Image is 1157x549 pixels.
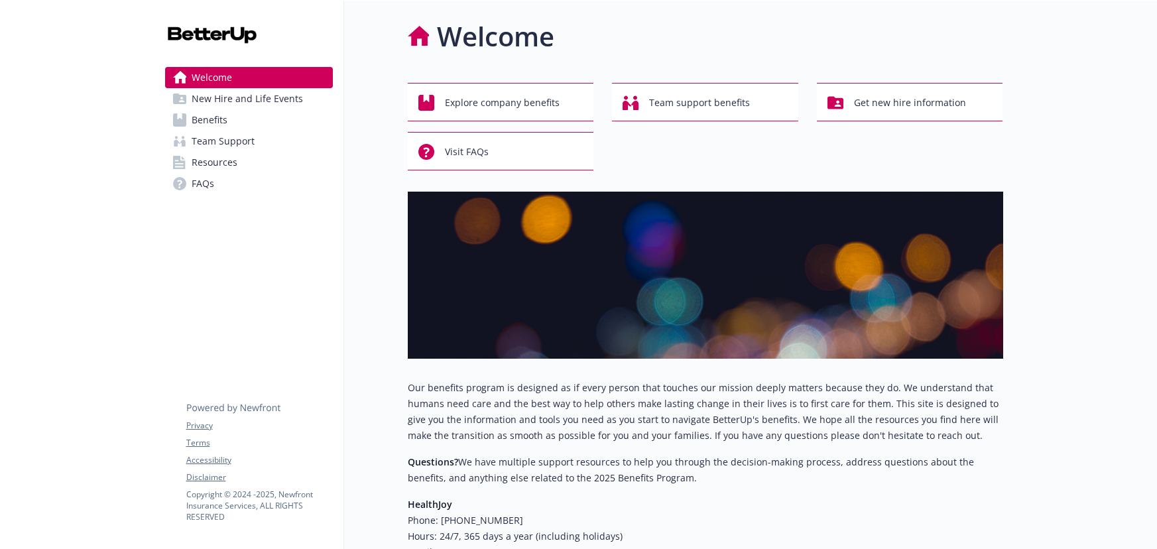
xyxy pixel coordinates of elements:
[186,454,332,466] a: Accessibility
[186,471,332,483] a: Disclaimer
[165,173,333,194] a: FAQs
[165,152,333,173] a: Resources
[408,83,594,121] button: Explore company benefits
[817,83,1003,121] button: Get new hire information
[192,67,232,88] span: Welcome
[408,380,1003,444] p: Our benefits program is designed as if every person that touches our mission deeply matters becau...
[165,131,333,152] a: Team Support
[186,489,332,522] p: Copyright © 2024 - 2025 , Newfront Insurance Services, ALL RIGHTS RESERVED
[192,88,303,109] span: New Hire and Life Events
[408,528,1003,544] h6: Hours: 24/7, 365 days a year (including holidays)​
[165,67,333,88] a: Welcome
[408,192,1003,359] img: overview page banner
[408,498,452,511] strong: HealthJoy
[408,454,1003,486] p: We have multiple support resources to help you through the decision-making process, address quest...
[186,420,332,432] a: Privacy
[192,173,214,194] span: FAQs
[186,437,332,449] a: Terms
[437,17,554,56] h1: Welcome
[445,90,560,115] span: Explore company benefits
[408,456,458,468] strong: Questions?
[445,139,489,164] span: Visit FAQs
[165,88,333,109] a: New Hire and Life Events
[649,90,750,115] span: Team support benefits
[165,109,333,131] a: Benefits
[408,513,1003,528] h6: Phone: [PHONE_NUMBER]
[854,90,966,115] span: Get new hire information
[612,83,798,121] button: Team support benefits
[192,131,255,152] span: Team Support
[192,109,227,131] span: Benefits
[192,152,237,173] span: Resources
[408,132,594,170] button: Visit FAQs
